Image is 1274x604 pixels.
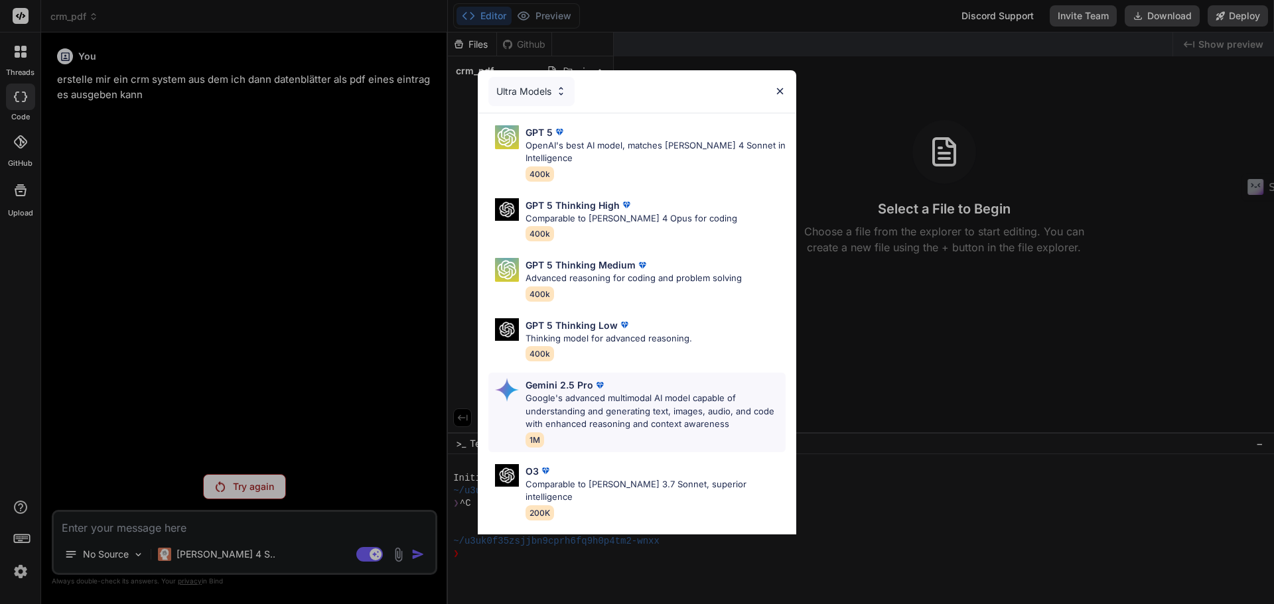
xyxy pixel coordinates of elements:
[526,198,620,212] p: GPT 5 Thinking High
[495,378,519,402] img: Pick Models
[526,286,554,302] span: 400k
[495,464,519,487] img: Pick Models
[495,198,519,221] img: Pick Models
[555,86,567,97] img: Pick Models
[495,125,519,149] img: Pick Models
[539,464,552,477] img: premium
[526,166,554,182] span: 400k
[526,432,544,448] span: 1M
[620,198,633,211] img: premium
[526,464,539,478] p: O3
[488,77,575,106] div: Ultra Models
[526,332,692,345] p: Thinking model for advanced reasoning.
[593,379,606,392] img: premium
[526,212,737,225] p: Comparable to [PERSON_NAME] 4 Opus for coding
[526,272,742,285] p: Advanced reasoning for coding and problem solving
[526,378,593,392] p: Gemini 2.5 Pro
[526,478,786,504] p: Comparable to [PERSON_NAME] 3.7 Sonnet, superior intelligence
[495,318,519,341] img: Pick Models
[526,505,554,520] span: 200K
[553,125,566,139] img: premium
[526,226,554,241] span: 400k
[526,258,636,272] p: GPT 5 Thinking Medium
[495,258,519,282] img: Pick Models
[526,139,786,165] p: OpenAI's best AI model, matches [PERSON_NAME] 4 Sonnet in Intelligence
[636,259,649,272] img: premium
[526,125,553,139] p: GPT 5
[526,392,786,431] p: Google's advanced multimodal AI model capable of understanding and generating text, images, audio...
[526,346,554,361] span: 400k
[774,86,786,97] img: close
[618,318,631,332] img: premium
[526,318,618,332] p: GPT 5 Thinking Low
